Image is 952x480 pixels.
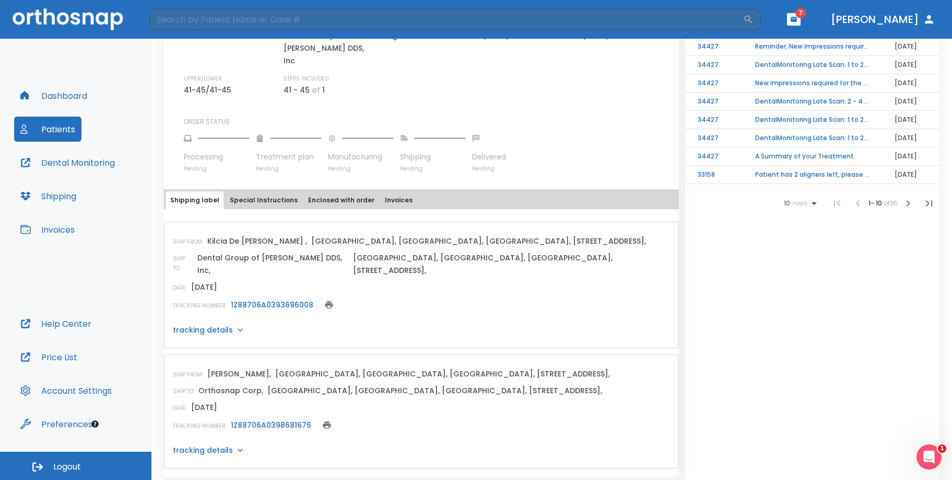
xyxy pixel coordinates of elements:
span: Logout [53,461,81,473]
p: Dental Group of [PERSON_NAME] DDS, Inc [284,29,372,67]
p: Kilcia De [PERSON_NAME] , [207,235,307,247]
p: tracking details [173,325,233,335]
td: [DATE] [882,111,939,129]
td: 34427 [685,56,743,74]
p: SHIP FROM: [173,237,203,247]
td: DentalMonitoring Late Scan: 1 to 2 Weeks Notification [743,111,882,129]
button: Invoices [14,217,81,242]
p: [GEOGRAPHIC_DATA], [GEOGRAPHIC_DATA], [GEOGRAPHIC_DATA], [STREET_ADDRESS], [311,235,646,247]
td: DentalMonitoring Late Scan: 1 to 2 Weeks Notification [743,129,882,147]
td: New impressions required for the next order! [743,74,882,93]
p: tracking details [173,445,233,455]
button: print [320,418,334,432]
span: 1 [938,444,946,453]
p: SHIP TO: [173,254,193,273]
button: Shipping [14,184,83,209]
button: Patients [14,117,81,142]
p: [DATE] [191,281,217,293]
td: [DATE] [882,129,939,147]
p: [GEOGRAPHIC_DATA], [GEOGRAPHIC_DATA], [GEOGRAPHIC_DATA], [STREET_ADDRESS], [267,384,602,397]
p: Treatment plan [256,152,322,163]
td: 34427 [685,38,743,56]
p: Dental Group of [PERSON_NAME] DDS, Inc, [197,252,349,277]
span: rows [790,200,808,207]
span: of 35 [884,199,898,208]
p: 41-45/41-45 [184,84,235,96]
button: Dashboard [14,83,93,108]
p: Pending [472,165,506,173]
p: Pending [184,165,250,173]
iframe: Intercom live chat [916,444,942,470]
p: UPPER/LOWER [184,74,222,84]
td: 33158 [685,166,743,184]
p: SHIP FROM: [173,370,203,380]
button: Enclosed with order [304,191,379,209]
p: Manufacturing [328,152,394,163]
p: Orthosnap Corp, [198,384,263,397]
a: 1Z88706A0393696008 [231,300,313,310]
p: STEPS INCLUDED [284,74,328,84]
p: ORDER STATUS [184,117,672,127]
button: print [322,298,336,312]
td: Reminder, New impressions required for the next order! [743,38,882,56]
div: Tooltip anchor [90,419,100,429]
td: DentalMonitoring Late Scan: 2 - 4 Weeks Notification [743,93,882,111]
p: of [312,84,320,96]
img: Orthosnap [13,8,123,30]
span: 10 [784,200,790,207]
a: 1Z88706A0398681676 [231,420,311,430]
button: [PERSON_NAME] [827,10,939,29]
p: TRACKING NUMBER: [173,421,227,431]
td: 34427 [685,74,743,93]
div: tabs [166,191,677,209]
p: [GEOGRAPHIC_DATA], [GEOGRAPHIC_DATA], [GEOGRAPHIC_DATA], [STREET_ADDRESS], [275,368,610,380]
p: Pending [256,165,322,173]
td: 34427 [685,129,743,147]
span: 1 - 10 [868,199,884,208]
p: Processing [184,152,250,163]
td: A Summary of your Treatment [743,147,882,166]
button: Price List [14,345,84,370]
td: 34427 [685,93,743,111]
p: Delivered [472,152,506,163]
p: [PERSON_NAME], [207,368,271,380]
td: [DATE] [882,147,939,166]
button: Dental Monitoring [14,150,121,175]
button: Preferences [14,412,99,437]
button: Invoices [381,191,417,209]
button: Shipping label [166,191,224,209]
p: Shipping [400,152,466,163]
p: 1 [322,84,325,96]
span: 7 [795,8,806,18]
p: DATE: [173,283,187,293]
button: Account Settings [14,378,118,403]
p: [DATE] [191,401,217,414]
td: 34427 [685,111,743,129]
p: TRACKING NUMBER: [173,301,227,311]
td: [DATE] [882,93,939,111]
td: Patient has 2 aligners left, please order next set! [743,166,882,184]
p: Pending [328,165,394,173]
td: DentalMonitoring Late Scan: 1 to 2 Weeks Notification [743,56,882,74]
button: Special Instructions [226,191,302,209]
td: 34427 [685,147,743,166]
p: SHIP TO: [173,387,194,396]
td: [DATE] [882,74,939,93]
button: Help Center [14,311,98,336]
td: [DATE] [882,166,939,184]
p: 41 - 45 [284,84,310,96]
p: Pending [400,165,466,173]
td: [DATE] [882,38,939,56]
td: [DATE] [882,56,939,74]
p: [GEOGRAPHIC_DATA], [GEOGRAPHIC_DATA], [GEOGRAPHIC_DATA], [STREET_ADDRESS], [353,252,670,277]
input: Search by Patient Name or Case # [149,9,743,30]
